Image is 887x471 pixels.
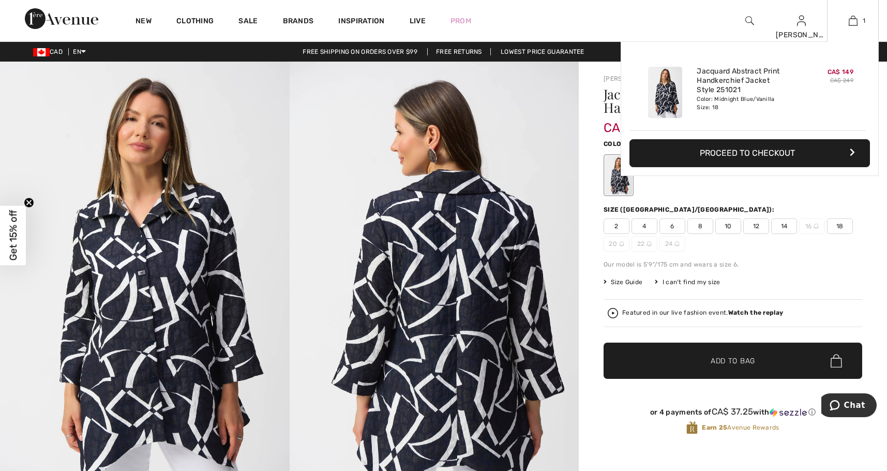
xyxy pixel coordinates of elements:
span: Avenue Rewards [702,423,779,432]
span: 16 [799,218,825,234]
img: My Bag [849,14,858,27]
img: ring-m.svg [619,241,624,246]
a: Jacquard Abstract Print Handkerchief Jacket Style 251021 [697,67,799,95]
img: search the website [745,14,754,27]
a: Prom [450,16,471,26]
span: 2 [604,218,629,234]
span: Add to Bag [711,356,755,366]
span: 6 [659,218,685,234]
div: I can't find my size [655,277,720,287]
a: New [136,17,152,27]
img: Bag.svg [831,354,842,367]
a: Live [410,16,426,26]
span: 24 [659,236,685,252]
div: Our model is 5'9"/175 cm and wears a size 6. [604,260,862,269]
img: ring-m.svg [814,224,819,229]
span: CAD [33,48,67,55]
img: Canadian Dollar [33,48,50,56]
span: 22 [632,236,657,252]
a: Lowest Price Guarantee [492,48,593,55]
iframe: Opens a widget where you can chat to one of our agents [821,393,877,419]
img: Watch the replay [608,308,618,318]
span: Get 15% off [7,210,19,261]
span: 18 [827,218,853,234]
span: Inspiration [338,17,384,27]
span: 20 [604,236,629,252]
img: Jacquard Abstract Print Handkerchief Jacket Style 251021 [648,67,682,118]
img: ring-m.svg [674,241,680,246]
div: or 4 payments of with [604,407,862,417]
span: 10 [715,218,741,234]
strong: Watch the replay [728,309,784,316]
div: Size ([GEOGRAPHIC_DATA]/[GEOGRAPHIC_DATA]): [604,205,776,214]
button: Add to Bag [604,343,862,379]
button: Close teaser [24,198,34,208]
span: CA$ 149 [604,110,652,135]
span: 12 [743,218,769,234]
a: Brands [283,17,314,27]
a: Clothing [176,17,214,27]
img: ring-m.svg [647,241,652,246]
button: Proceed to Checkout [629,139,870,167]
span: 1 [863,16,865,25]
a: Free shipping on orders over $99 [294,48,426,55]
div: Color: Midnight Blue/Vanilla Size: 18 [697,95,799,112]
h1: Jacquard Abstract Print Handkerchief Jacket Style 251021 [604,87,819,114]
span: Size Guide [604,277,642,287]
s: CA$ 249 [830,77,853,84]
span: 8 [687,218,713,234]
a: Free Returns [427,48,491,55]
span: EN [73,48,86,55]
span: Color: [604,140,628,148]
a: 1 [828,14,878,27]
img: Avenue Rewards [686,421,698,435]
img: 1ère Avenue [25,8,98,29]
div: [PERSON_NAME] [776,30,826,40]
img: My Info [797,14,806,27]
strong: Earn 25 [702,424,727,431]
div: or 4 payments ofCA$ 37.25withSezzle Click to learn more about Sezzle [604,407,862,421]
div: Midnight Blue/Vanilla [605,156,632,195]
span: CA$ 37.25 [712,406,754,417]
div: Featured in our live fashion event. [622,310,783,316]
span: CA$ 149 [828,68,853,76]
a: Sign In [797,16,806,25]
a: [PERSON_NAME] [604,75,655,82]
img: Sezzle [770,408,807,417]
span: 4 [632,218,657,234]
a: Sale [238,17,258,27]
span: 14 [771,218,797,234]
